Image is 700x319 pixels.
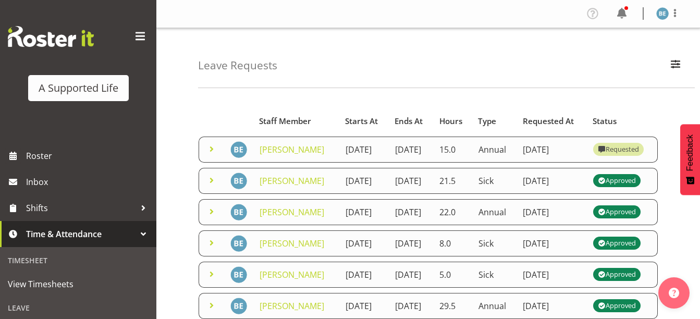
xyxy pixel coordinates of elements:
div: A Supported Life [39,80,118,96]
td: Sick [472,168,517,194]
span: Type [478,115,496,127]
a: [PERSON_NAME] [260,269,324,280]
td: 22.0 [433,199,472,225]
td: [DATE] [339,293,389,319]
td: 15.0 [433,137,472,163]
td: Annual [472,137,517,163]
h4: Leave Requests [198,59,277,71]
img: beth-england5870.jpg [230,298,247,314]
td: [DATE] [389,230,433,256]
td: [DATE] [389,199,433,225]
td: [DATE] [389,293,433,319]
td: [DATE] [517,230,586,256]
img: beth-england5870.jpg [656,7,669,20]
img: beth-england5870.jpg [230,173,247,189]
a: [PERSON_NAME] [260,238,324,249]
span: Time & Attendance [26,226,136,242]
img: beth-england5870.jpg [230,235,247,252]
td: 5.0 [433,262,472,288]
img: beth-england5870.jpg [230,141,247,158]
span: View Timesheets [8,276,149,292]
td: [DATE] [339,199,389,225]
span: Starts At [345,115,378,127]
img: beth-england5870.jpg [230,204,247,220]
a: [PERSON_NAME] [260,144,324,155]
span: Ends At [395,115,423,127]
a: [PERSON_NAME] [260,206,324,218]
span: Hours [439,115,462,127]
td: Sick [472,230,517,256]
td: [DATE] [339,137,389,163]
td: [DATE] [517,199,586,225]
img: Rosterit website logo [8,26,94,47]
div: Approved [598,175,635,187]
td: 8.0 [433,230,472,256]
span: Requested At [523,115,574,127]
div: Approved [598,300,635,312]
img: beth-england5870.jpg [230,266,247,283]
td: [DATE] [517,262,586,288]
span: Inbox [26,174,151,190]
div: Leave [3,297,154,318]
td: [DATE] [389,137,433,163]
a: [PERSON_NAME] [260,175,324,187]
a: View Timesheets [3,271,154,297]
button: Feedback - Show survey [680,124,700,195]
td: [DATE] [339,262,389,288]
span: Shifts [26,200,136,216]
span: Status [593,115,617,127]
td: Sick [472,262,517,288]
td: [DATE] [517,293,586,319]
span: Staff Member [259,115,311,127]
td: 29.5 [433,293,472,319]
td: 21.5 [433,168,472,194]
td: [DATE] [389,262,433,288]
td: [DATE] [339,230,389,256]
div: Approved [598,237,635,250]
a: [PERSON_NAME] [260,300,324,312]
div: Approved [598,268,635,281]
td: [DATE] [517,168,586,194]
div: Requested [598,143,638,156]
td: Annual [472,199,517,225]
div: Approved [598,206,635,218]
button: Filter Employees [665,54,686,77]
span: Roster [26,148,151,164]
img: help-xxl-2.png [669,288,679,298]
span: Feedback [685,134,695,171]
td: [DATE] [389,168,433,194]
td: [DATE] [517,137,586,163]
td: [DATE] [339,168,389,194]
td: Annual [472,293,517,319]
div: Timesheet [3,250,154,271]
